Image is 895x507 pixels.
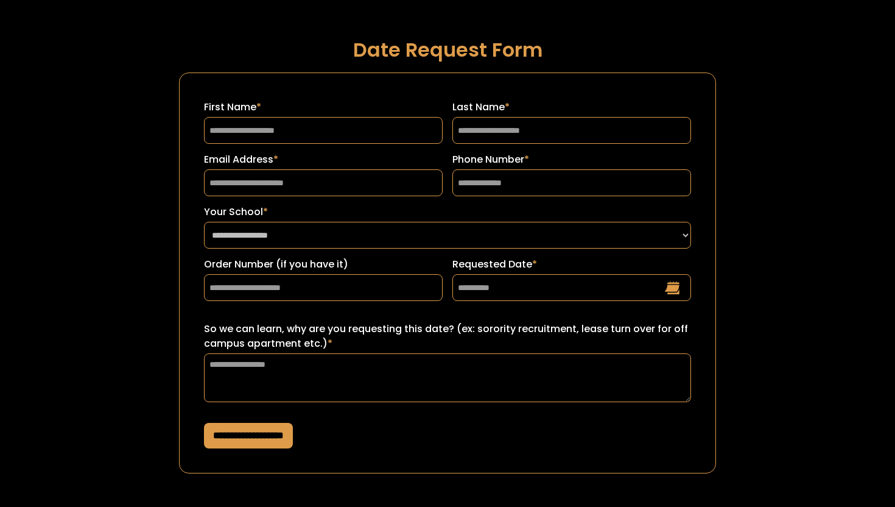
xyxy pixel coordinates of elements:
label: First Name [204,100,443,115]
label: Requested Date [452,257,691,272]
label: Order Number (if you have it) [204,257,443,272]
label: Last Name [452,100,691,115]
label: Your School [204,205,691,219]
label: Phone Number [452,152,691,167]
label: Email Address [204,152,443,167]
label: So we can learn, why are you requesting this date? (ex: sorority recruitment, lease turn over for... [204,322,691,351]
h1: Date Request Form [179,39,716,60]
